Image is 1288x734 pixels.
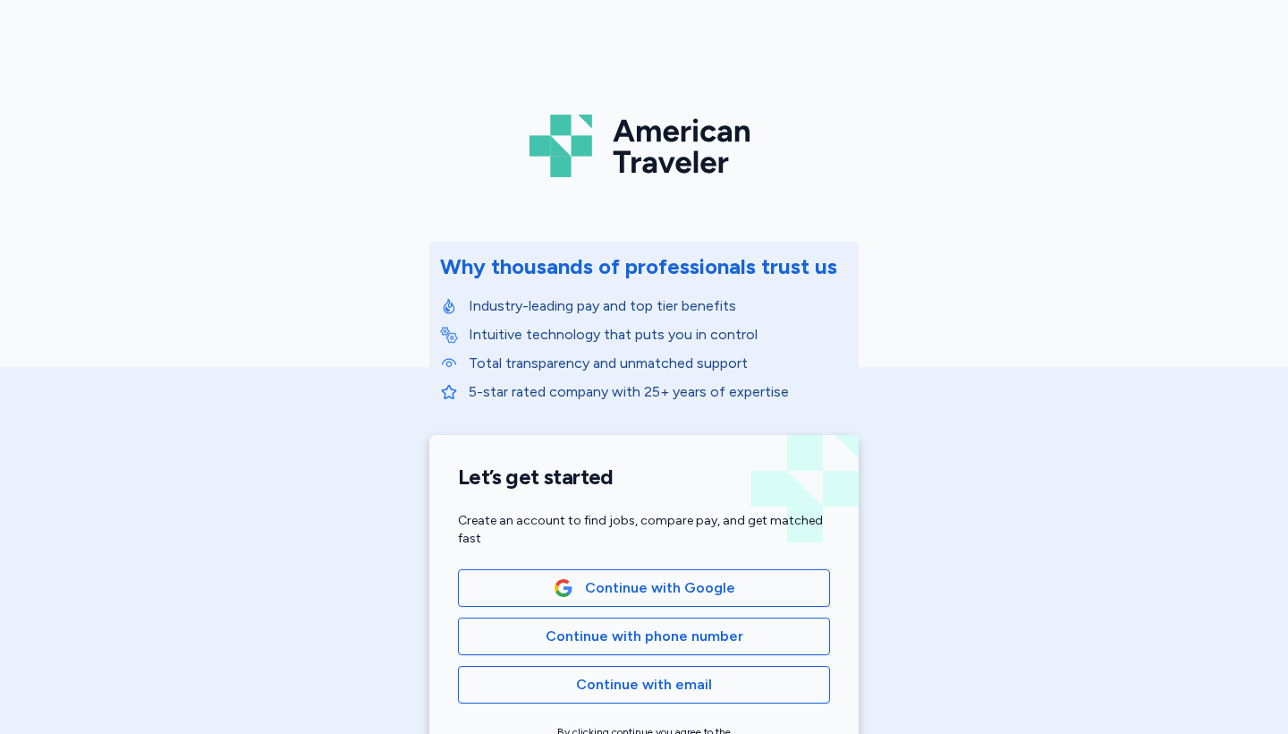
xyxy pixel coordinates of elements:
span: Continue with Google [585,577,735,599]
p: Intuitive technology that puts you in control [469,324,848,346]
div: Create an account to find jobs, compare pay, and get matched fast [458,512,830,548]
button: Google LogoContinue with Google [458,569,830,607]
div: Why thousands of professionals trust us [440,252,837,281]
span: Continue with email [576,674,712,696]
img: Google Logo [554,578,573,598]
p: 5-star rated company with 25+ years of expertise [469,381,848,403]
button: Continue with phone number [458,618,830,655]
span: Continue with phone number [546,626,743,647]
h1: Let’s get started [458,464,830,491]
button: Continue with email [458,666,830,704]
p: Industry-leading pay and top tier benefits [469,295,848,317]
img: Logo [530,107,758,184]
p: Total transparency and unmatched support [469,353,848,374]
